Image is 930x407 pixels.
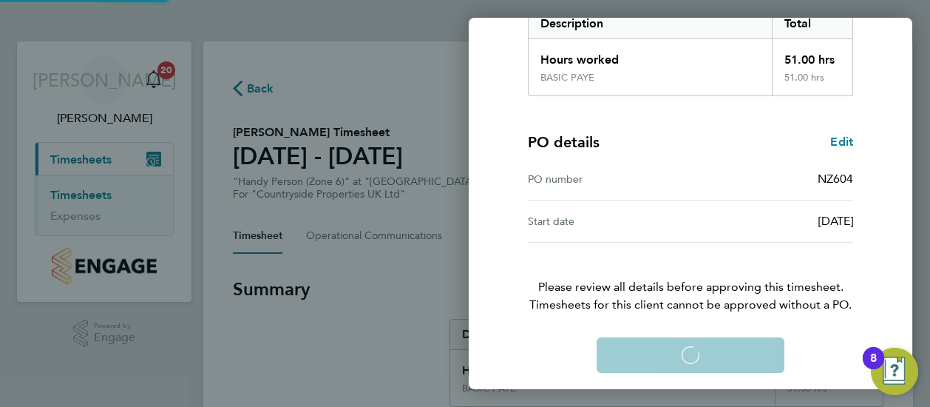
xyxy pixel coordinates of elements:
div: Summary of 22 - 28 Sep 2025 [528,8,853,96]
div: Start date [528,212,690,230]
div: 51.00 hrs [772,39,853,72]
div: BASIC PAYE [540,72,594,84]
div: 51.00 hrs [772,72,853,95]
div: 8 [870,358,877,377]
p: Please review all details before approving this timesheet. [510,243,871,314]
span: Timesheets for this client cannot be approved without a PO. [510,296,871,314]
button: Open Resource Center, 8 new notifications [871,348,918,395]
a: Edit [830,133,853,151]
span: NZ604 [818,172,853,186]
h4: PO details [528,132,600,152]
div: Hours worked [529,39,772,72]
div: Total [772,9,853,38]
div: PO number [528,170,690,188]
div: Description [529,9,772,38]
div: [DATE] [690,212,853,230]
span: Edit [830,135,853,149]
